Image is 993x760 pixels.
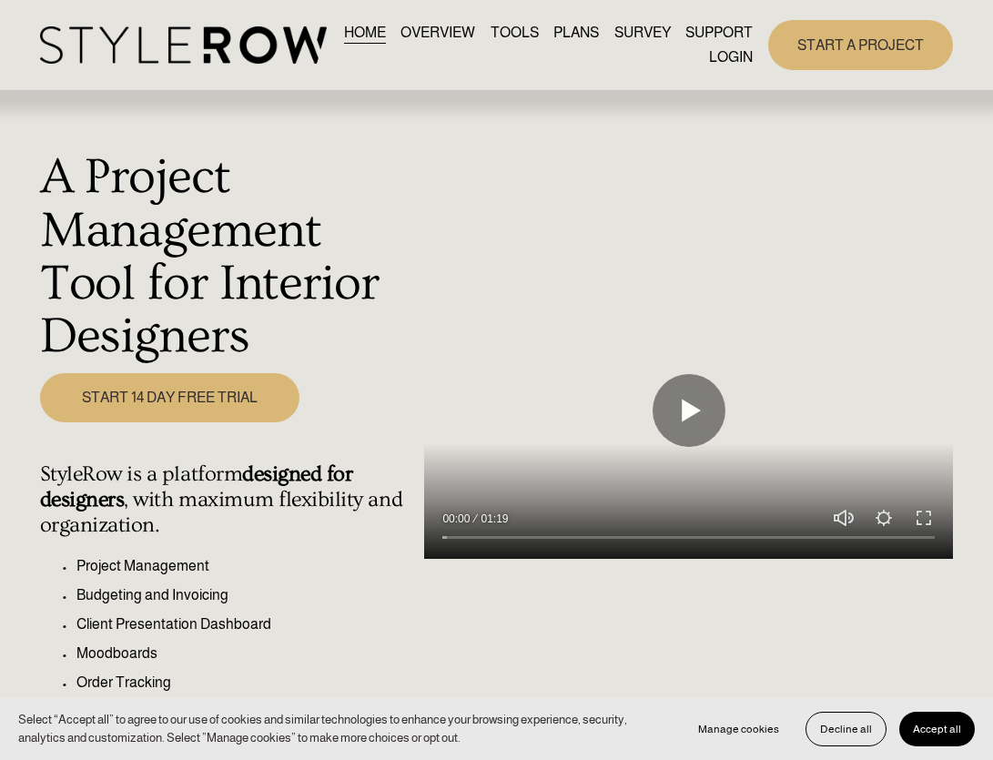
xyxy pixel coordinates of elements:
span: Decline all [820,723,872,735]
span: Manage cookies [698,723,779,735]
span: SUPPORT [685,22,753,44]
h4: StyleRow is a platform , with maximum flexibility and organization. [40,461,415,538]
p: Order Tracking [76,672,415,694]
a: START A PROJECT [768,20,953,70]
p: Select “Accept all” to agree to our use of cookies and similar technologies to enhance your brows... [18,711,666,747]
h1: A Project Management Tool for Interior Designers [40,150,415,363]
button: Accept all [899,712,975,746]
a: START 14 DAY FREE TRIAL [40,373,299,422]
a: folder dropdown [685,20,753,45]
a: SURVEY [614,20,671,45]
p: Moodboards [76,643,415,664]
button: Play [653,374,725,447]
a: OVERVIEW [400,20,475,45]
p: Budgeting and Invoicing [76,584,415,606]
strong: designed for designers [40,461,358,512]
input: Seek [442,532,935,544]
button: Manage cookies [684,712,793,746]
a: TOOLS [491,20,539,45]
p: Project Management [76,555,415,577]
img: StyleRow [40,26,327,64]
a: PLANS [553,20,599,45]
p: Client Presentation Dashboard [76,613,415,635]
div: Current time [442,510,474,528]
a: HOME [344,20,386,45]
span: Accept all [913,723,961,735]
button: Decline all [806,712,887,746]
a: LOGIN [709,46,753,70]
div: Duration [474,510,512,528]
